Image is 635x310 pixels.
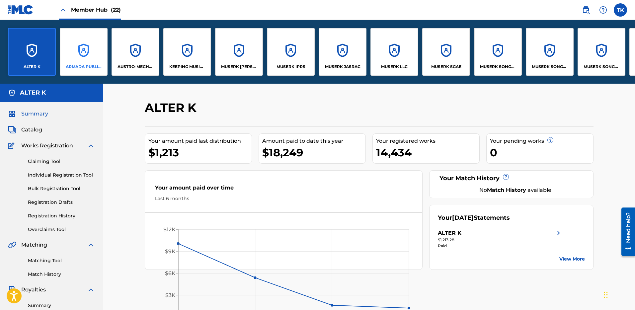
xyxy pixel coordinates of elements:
[28,158,95,165] a: Claiming Tool
[118,64,154,70] p: AUSTRO-MECHANA GMBH
[325,64,360,70] p: MUSERK JASRAC
[215,28,263,76] a: AccountsMUSERK [PERSON_NAME]
[71,6,121,14] span: Member Hub
[28,199,95,206] a: Registration Drafts
[21,286,46,294] span: Royalties
[596,3,610,17] div: Help
[262,145,365,160] div: $18,249
[582,6,590,14] img: search
[526,28,574,76] a: AccountsMUSERK SONGS OF COLLAB ASIA
[438,237,563,243] div: $1,213.28
[111,7,121,13] span: (22)
[452,214,474,221] span: [DATE]
[59,6,67,14] img: Close
[165,248,176,255] tspan: $9K
[8,89,16,97] img: Accounts
[8,110,48,118] a: SummarySummary
[555,229,563,237] img: right chevron icon
[8,28,56,76] a: AccountsALTER K
[165,292,176,298] tspan: $3K
[8,286,16,294] img: Royalties
[112,28,159,76] a: AccountsAUSTRO-MECHANA GMBH
[21,110,48,118] span: Summary
[532,64,568,70] p: MUSERK SONGS OF COLLAB ASIA
[8,5,34,15] img: MLC Logo
[28,226,95,233] a: Overclaims Tool
[28,185,95,192] a: Bulk Registration Tool
[431,64,461,70] p: MUSERK SGAE
[438,229,563,249] a: ALTER Kright chevron icon$1,213.28Paid
[376,137,479,145] div: Your registered works
[221,64,257,70] p: MUSERK CAPASSO
[8,142,17,150] img: Works Registration
[163,28,211,76] a: AccountsKEEPING MUSIC ALIVE PUBLISHING
[370,28,418,76] a: AccountsMUSERK LLC
[148,145,252,160] div: $1,213
[376,145,479,160] div: 14,434
[8,110,16,118] img: Summary
[20,89,46,97] h5: ALTER K
[8,126,16,134] img: Catalog
[262,137,365,145] div: Amount paid to date this year
[28,212,95,219] a: Registration History
[438,229,461,237] div: ALTER K
[381,64,408,70] p: MUSERK LLC
[60,28,108,76] a: AccountsARMADA PUBLISHING B.V.
[155,184,413,195] div: Your amount paid over time
[66,64,102,70] p: ARMADA PUBLISHING B.V.
[169,64,205,70] p: KEEPING MUSIC ALIVE PUBLISHING
[438,213,510,222] div: Your Statements
[446,186,585,194] div: No available
[8,241,16,249] img: Matching
[165,270,176,276] tspan: $6K
[21,142,73,150] span: Works Registration
[578,28,625,76] a: AccountsMUSERK SONGS OF CREABLE
[614,3,627,17] div: User Menu
[277,64,305,70] p: MUSERK IPRS
[616,205,635,259] iframe: Resource Center
[548,137,553,143] span: ?
[438,174,585,183] div: Your Match History
[559,256,585,263] a: View More
[145,100,200,115] h2: ALTER K
[490,145,593,160] div: 0
[602,278,635,310] iframe: Chat Widget
[28,257,95,264] a: Matching Tool
[87,286,95,294] img: expand
[21,126,42,134] span: Catalog
[87,142,95,150] img: expand
[487,187,526,193] strong: Match History
[28,271,95,278] a: Match History
[319,28,366,76] a: AccountsMUSERK JASRAC
[87,241,95,249] img: expand
[163,226,176,233] tspan: $12K
[584,64,620,70] p: MUSERK SONGS OF CREABLE
[155,195,413,202] div: Last 6 months
[267,28,315,76] a: AccountsMUSERK IPRS
[422,28,470,76] a: AccountsMUSERK SGAE
[503,174,509,180] span: ?
[28,302,95,309] a: Summary
[8,126,42,134] a: CatalogCatalog
[474,28,522,76] a: AccountsMUSERK SONGS OF CHECKPOINT
[490,137,593,145] div: Your pending works
[21,241,47,249] span: Matching
[480,64,516,70] p: MUSERK SONGS OF CHECKPOINT
[599,6,607,14] img: help
[604,285,608,305] div: Drag
[148,137,252,145] div: Your amount paid last distribution
[28,172,95,179] a: Individual Registration Tool
[438,243,563,249] div: Paid
[24,64,40,70] p: ALTER K
[579,3,593,17] a: Public Search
